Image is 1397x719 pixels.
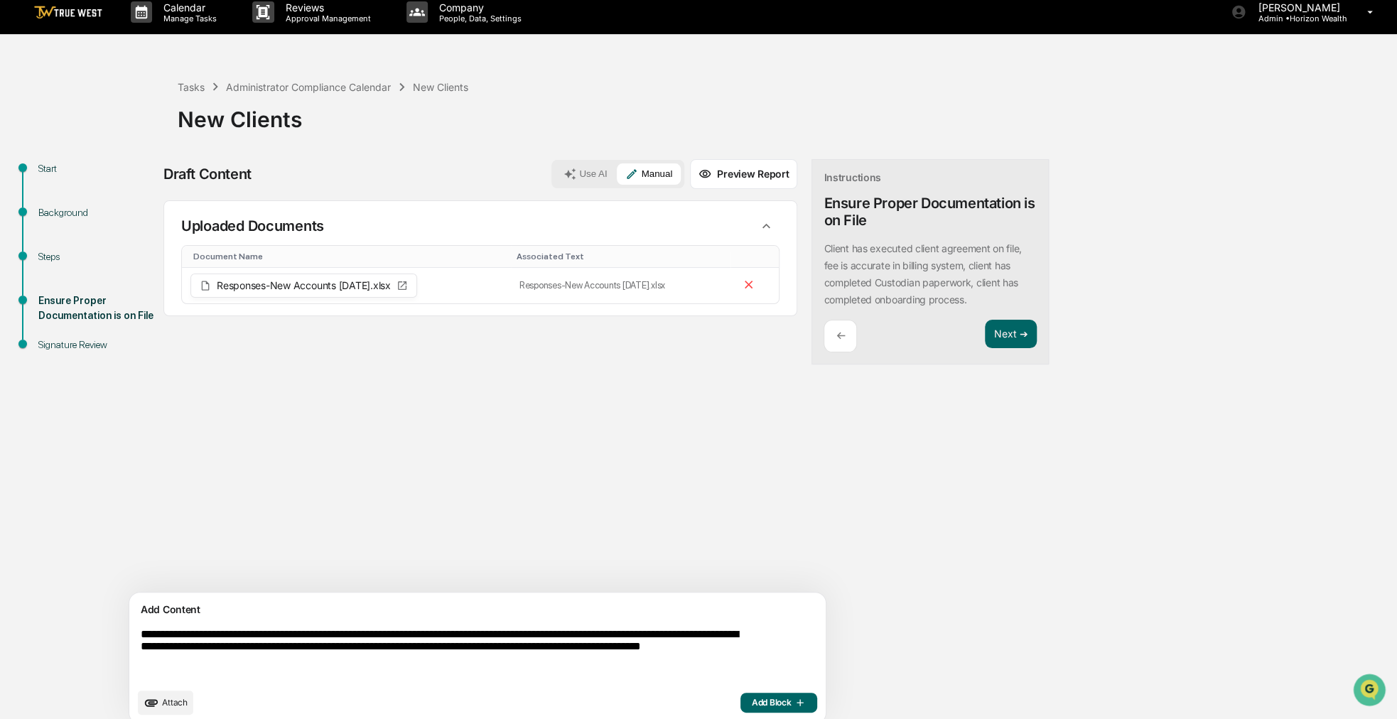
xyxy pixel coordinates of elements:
[752,697,806,708] span: Add Block
[274,1,378,13] p: Reviews
[413,81,468,93] div: New Clients
[163,166,252,183] div: Draft Content
[117,252,176,266] span: Attestations
[1246,1,1347,13] p: [PERSON_NAME]
[138,691,193,715] button: upload document
[617,163,681,185] button: Manual
[14,157,95,168] div: Past conversations
[9,273,95,298] a: 🔎Data Lookup
[242,112,259,129] button: Start new chat
[103,253,114,264] div: 🗄️
[126,193,155,204] span: [DATE]
[9,246,97,271] a: 🖐️Preclearance
[38,205,155,220] div: Background
[274,13,378,23] p: Approval Management
[1246,13,1347,23] p: Admin • Horizon Wealth
[38,337,155,352] div: Signature Review
[14,253,26,264] div: 🖐️
[220,154,259,171] button: See all
[824,242,1021,306] p: Client has executed client agreement on file, fee is accurate in billing system, client has compl...
[1352,672,1390,710] iframe: Open customer support
[30,108,55,134] img: 8933085812038_c878075ebb4cc5468115_72.jpg
[181,217,324,234] p: Uploaded Documents
[28,252,92,266] span: Preclearance
[152,1,224,13] p: Calendar
[38,161,155,176] div: Start
[64,122,195,134] div: We're available if you need us!
[193,252,505,261] div: Toggle SortBy
[14,108,40,134] img: 1746055101610-c473b297-6a78-478c-a979-82029cc54cd1
[690,159,797,189] button: Preview Report
[64,108,233,122] div: Start new chat
[511,268,730,303] td: Responses-New Accounts [DATE].xlsx
[97,246,182,271] a: 🗄️Attestations
[100,313,172,324] a: Powered byPylon
[217,281,391,291] span: Responses-New Accounts [DATE].xlsx
[824,195,1037,229] div: Ensure Proper Documentation is on File
[14,179,37,202] img: Sigrid Alegria
[740,693,817,713] button: Add Block
[141,313,172,324] span: Pylon
[428,13,529,23] p: People, Data, Settings
[836,329,845,342] p: ←
[162,697,188,708] span: Attach
[38,249,155,264] div: Steps
[555,163,615,185] button: Use AI
[44,193,115,204] span: [PERSON_NAME]
[824,171,881,183] div: Instructions
[14,29,259,52] p: How can we help?
[34,6,102,19] img: logo
[138,601,817,618] div: Add Content
[152,13,224,23] p: Manage Tasks
[178,81,205,93] div: Tasks
[28,279,90,293] span: Data Lookup
[14,280,26,291] div: 🔎
[739,275,758,296] button: Remove file
[226,81,391,93] div: Administrator Compliance Calendar
[178,95,1390,132] div: New Clients
[517,252,725,261] div: Toggle SortBy
[985,320,1037,349] button: Next ➔
[118,193,123,204] span: •
[38,293,155,323] div: Ensure Proper Documentation is on File
[428,1,529,13] p: Company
